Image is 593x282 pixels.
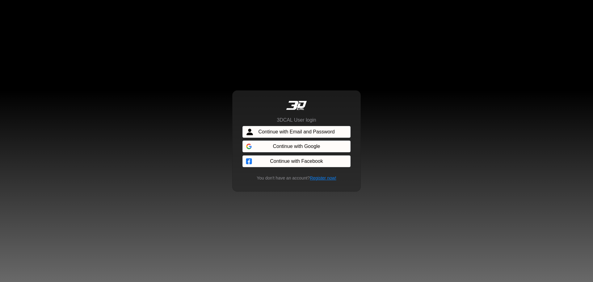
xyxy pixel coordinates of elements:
[277,117,316,123] h6: 3DCAL User login
[242,141,351,153] div: Weiter mit Google
[258,143,347,150] span: Weiter mit Google
[253,175,340,181] small: You don't have an account?
[242,126,351,138] button: Continue with Email and Password
[258,128,334,136] span: Continue with Email and Password
[310,176,336,180] a: Register now!
[242,155,351,167] button: Continue with Facebook
[270,158,323,165] span: Continue with Facebook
